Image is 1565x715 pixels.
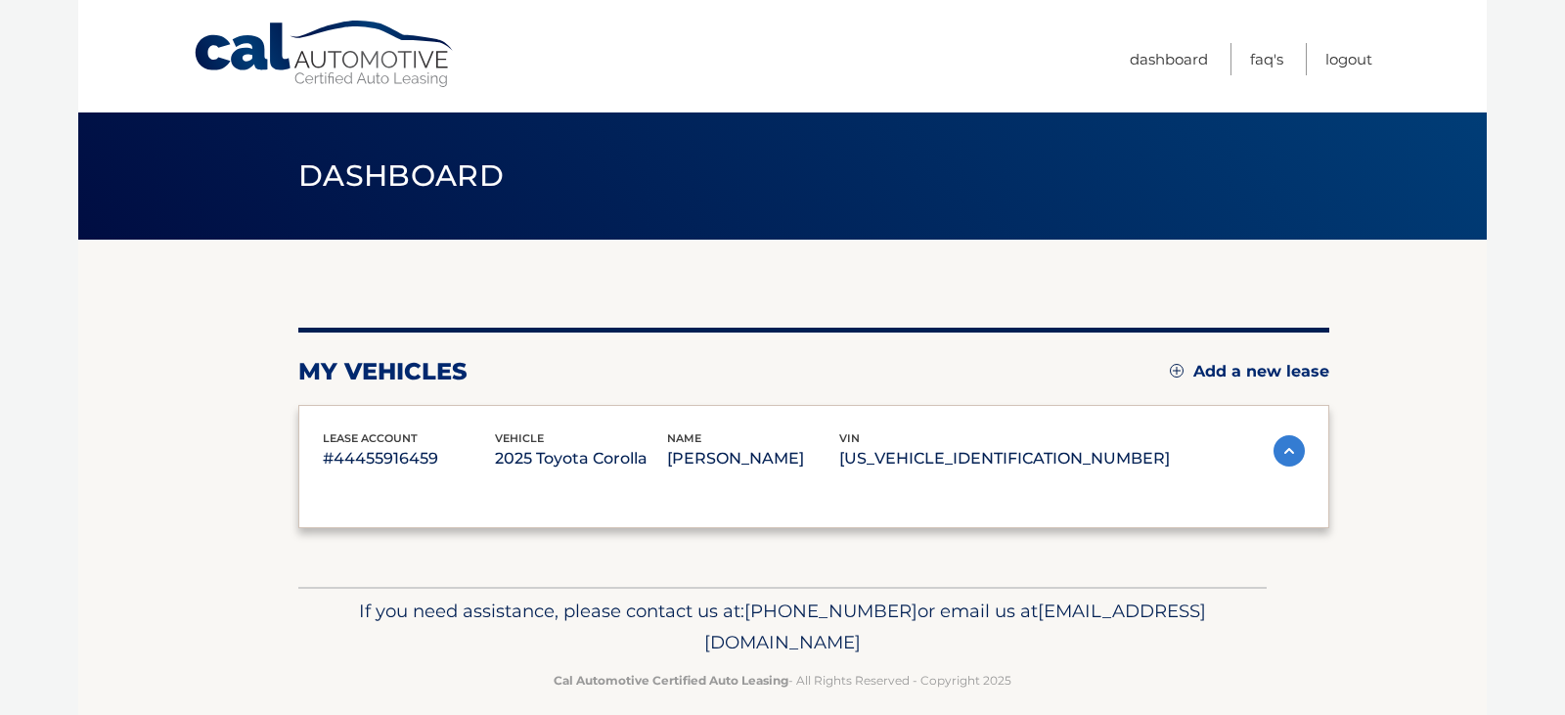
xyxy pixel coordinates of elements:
[323,445,495,472] p: #44455916459
[1325,43,1372,75] a: Logout
[298,357,468,386] h2: my vehicles
[1274,435,1305,467] img: accordion-active.svg
[744,600,917,622] span: [PHONE_NUMBER]
[839,431,860,445] span: vin
[495,431,544,445] span: vehicle
[704,600,1206,653] span: [EMAIL_ADDRESS][DOMAIN_NAME]
[193,20,457,89] a: Cal Automotive
[746,501,901,514] span: Total Monthly Payment
[1170,364,1184,378] img: add.svg
[1130,43,1208,75] a: Dashboard
[323,431,418,445] span: lease account
[298,157,504,194] span: Dashboard
[1250,43,1283,75] a: FAQ's
[667,431,701,445] span: name
[311,596,1254,658] p: If you need assistance, please contact us at: or email us at
[554,673,788,688] strong: Cal Automotive Certified Auto Leasing
[311,670,1254,691] p: - All Rights Reserved - Copyright 2025
[323,501,437,514] span: Monthly Payment
[535,501,655,514] span: Monthly sales Tax
[667,445,839,472] p: [PERSON_NAME]
[1170,362,1329,381] a: Add a new lease
[495,445,667,472] p: 2025 Toyota Corolla
[839,445,1170,472] p: [US_VEHICLE_IDENTIFICATION_NUMBER]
